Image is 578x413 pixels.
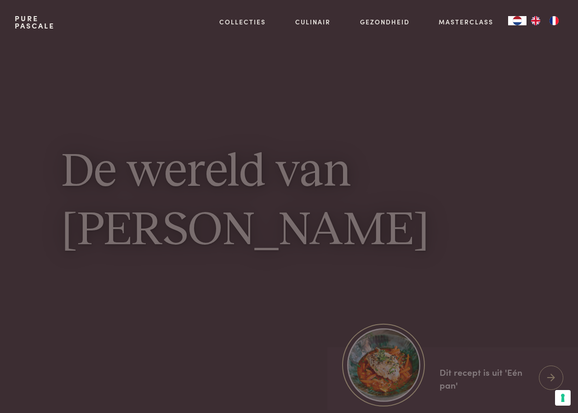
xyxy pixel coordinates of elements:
[440,365,532,391] div: Dit recept is uit 'Eén pan'
[295,17,331,27] a: Culinair
[508,16,526,25] a: NL
[545,16,563,25] a: FR
[347,328,420,402] img: https://admin.purepascale.com/wp-content/uploads/2025/08/home_recept_link.jpg
[219,17,266,27] a: Collecties
[360,17,410,27] a: Gezondheid
[15,15,55,29] a: PurePascale
[508,16,563,25] aside: Language selected: Nederlands
[526,16,563,25] ul: Language list
[439,17,493,27] a: Masterclass
[508,16,526,25] div: Language
[327,347,578,410] a: https://admin.purepascale.com/wp-content/uploads/2025/08/home_recept_link.jpg Dit recept is uit '...
[62,143,516,261] h1: De wereld van [PERSON_NAME]
[526,16,545,25] a: EN
[555,390,571,406] button: Uw voorkeuren voor toestemming voor trackingtechnologieën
